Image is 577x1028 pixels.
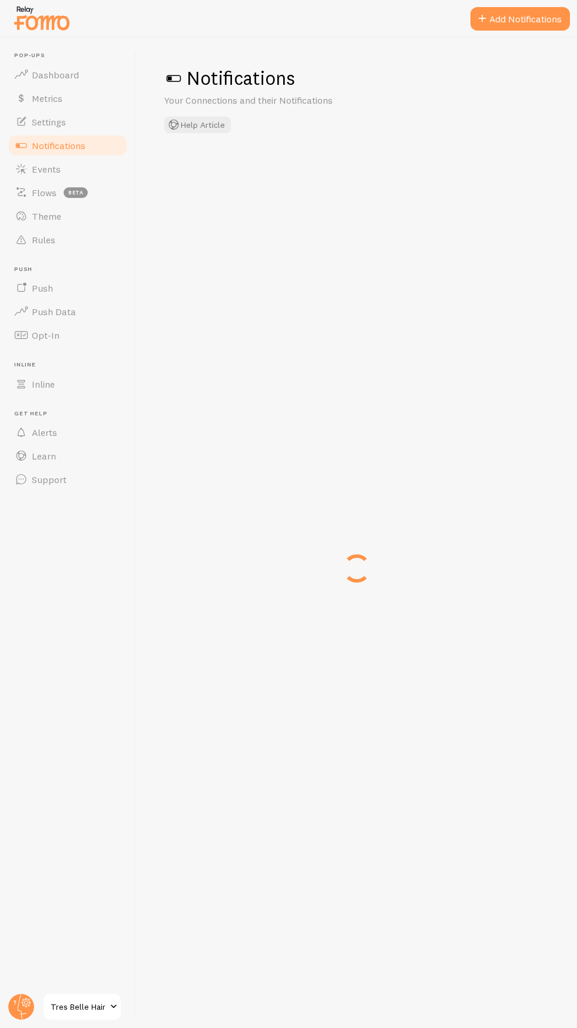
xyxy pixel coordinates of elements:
span: Alerts [32,427,57,438]
span: Settings [32,116,66,128]
a: Dashboard [7,63,128,87]
span: beta [64,187,88,198]
p: Your Connections and their Notifications [164,94,447,107]
span: Inline [14,361,128,369]
span: Tres Belle Hair [51,1000,107,1014]
span: Inline [32,378,55,390]
span: Opt-In [32,329,59,341]
a: Tres Belle Hair [42,993,122,1021]
span: Events [32,163,61,175]
span: Push [32,282,53,294]
span: Push Data [32,306,76,318]
h1: Notifications [164,66,549,90]
a: Flows beta [7,181,128,204]
span: Get Help [14,410,128,418]
a: Alerts [7,421,128,444]
a: Theme [7,204,128,228]
a: Support [7,468,128,491]
span: Theme [32,210,61,222]
a: Rules [7,228,128,252]
span: Metrics [32,92,62,104]
span: Push [14,266,128,273]
a: Settings [7,110,128,134]
a: Inline [7,372,128,396]
span: Support [32,474,67,485]
a: Learn [7,444,128,468]
button: Help Article [164,117,231,133]
a: Opt-In [7,323,128,347]
span: Notifications [32,140,85,151]
a: Events [7,157,128,181]
span: Dashboard [32,69,79,81]
a: Metrics [7,87,128,110]
a: Push Data [7,300,128,323]
span: Learn [32,450,56,462]
span: Rules [32,234,55,246]
span: Flows [32,187,57,199]
img: fomo-relay-logo-orange.svg [12,3,71,33]
a: Push [7,276,128,300]
span: Pop-ups [14,52,128,60]
a: Notifications [7,134,128,157]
